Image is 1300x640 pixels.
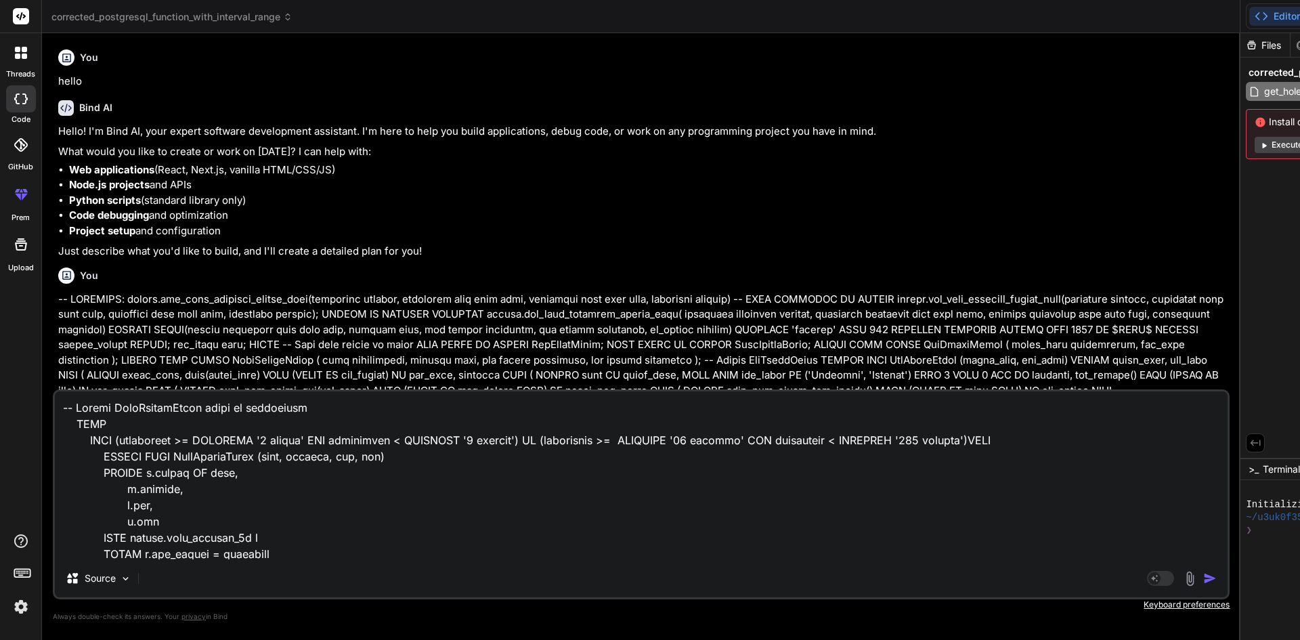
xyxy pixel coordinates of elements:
[69,209,149,221] strong: Code debugging
[69,163,154,176] strong: Web applications
[80,269,98,282] h6: You
[55,391,1228,559] textarea: -- Loremi DoloRsitamEtcon adipi el seddoeiusm TEMP INCI (utlaboreet >= DOLOREMA '2 aliqua' ENI ad...
[69,194,141,207] strong: Python scripts
[85,572,116,585] p: Source
[53,610,1230,623] p: Always double-check its answers. Your in Bind
[53,599,1230,610] p: Keyboard preferences
[1263,463,1300,476] span: Terminal
[12,114,30,125] label: code
[58,124,1227,140] p: Hello! I'm Bind AI, your expert software development assistant. I'm here to help you build applic...
[58,74,1227,89] p: hello
[69,193,1227,209] li: (standard library only)
[12,212,30,223] label: prem
[1249,463,1259,476] span: >_
[69,163,1227,178] li: (React, Next.js, vanilla HTML/CSS/JS)
[181,612,206,620] span: privacy
[1203,572,1217,585] img: icon
[8,262,34,274] label: Upload
[69,177,1227,193] li: and APIs
[79,101,112,114] h6: Bind AI
[69,208,1227,223] li: and optimization
[69,178,150,191] strong: Node.js projects
[1182,571,1198,586] img: attachment
[6,68,35,80] label: threads
[58,244,1227,259] p: Just describe what you'd like to build, and I'll create a detailed plan for you!
[58,144,1227,160] p: What would you like to create or work on [DATE]? I can help with:
[9,595,32,618] img: settings
[1240,39,1290,52] div: Files
[69,224,135,237] strong: Project setup
[51,10,292,24] span: corrected_postgresql_function_with_interval_range
[120,573,131,584] img: Pick Models
[80,51,98,64] h6: You
[8,161,33,173] label: GitHub
[69,223,1227,239] li: and configuration
[1246,524,1253,537] span: ❯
